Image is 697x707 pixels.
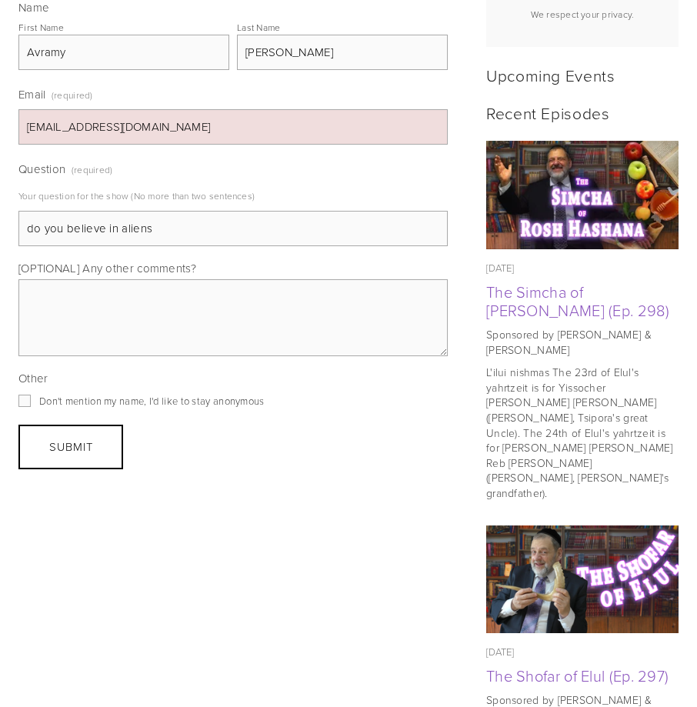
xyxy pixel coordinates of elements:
[486,141,679,249] img: The Simcha of Rosh Hashana (Ep. 298)
[486,525,679,634] img: The Shofar of Elul (Ep. 297)
[49,439,93,455] span: Submit
[52,84,93,106] span: (required)
[18,260,196,276] span: [OPTIONAL] Any other comments?
[18,395,31,407] input: Don't mention my name, I'd like to stay anonymous
[18,21,64,34] div: First Name
[39,394,265,408] span: Don't mention my name, I'd like to stay anonymous
[18,425,123,469] button: SubmitSubmit
[72,158,113,181] span: (required)
[18,370,48,386] span: Other
[486,645,515,659] time: [DATE]
[486,261,515,275] time: [DATE]
[18,86,46,102] span: Email
[486,103,679,122] h2: Recent Episodes
[18,161,65,177] span: Question
[486,327,679,357] p: Sponsored by [PERSON_NAME] & [PERSON_NAME]
[499,8,665,21] p: We respect your privacy.
[486,281,669,321] a: The Simcha of [PERSON_NAME] (Ep. 298)
[486,665,669,686] a: The Shofar of Elul (Ep. 297)
[486,65,679,85] h2: Upcoming Events
[486,141,679,249] a: The Simcha of Rosh Hashana (Ep. 298)
[18,184,448,208] p: Your question for the show (No more than two sentences)
[486,525,679,634] a: The Shofar of Elul (Ep. 297)
[486,365,679,500] p: L'ilui nishmas The 23rd of Elul's yahrtzeit is for Yissocher [PERSON_NAME] [PERSON_NAME] ([PERSON...
[237,21,281,34] div: Last Name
